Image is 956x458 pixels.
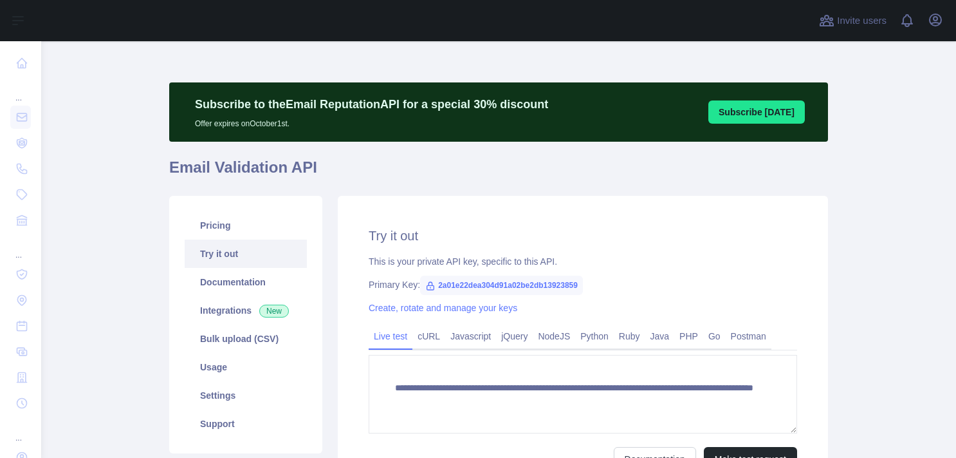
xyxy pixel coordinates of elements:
[10,77,31,103] div: ...
[816,10,889,31] button: Invite users
[674,326,703,347] a: PHP
[703,326,726,347] a: Go
[185,211,307,240] a: Pricing
[369,227,797,245] h2: Try it out
[726,326,771,347] a: Postman
[185,353,307,381] a: Usage
[169,157,828,188] h1: Email Validation API
[185,381,307,410] a: Settings
[420,276,583,295] span: 2a01e22dea304d91a02be2db13923859
[445,326,496,347] a: Javascript
[185,296,307,325] a: Integrations New
[195,95,548,113] p: Subscribe to the Email Reputation API for a special 30 % discount
[185,240,307,268] a: Try it out
[185,268,307,296] a: Documentation
[837,14,887,28] span: Invite users
[369,278,797,291] div: Primary Key:
[645,326,675,347] a: Java
[496,326,533,347] a: jQuery
[185,410,307,438] a: Support
[575,326,614,347] a: Python
[259,305,289,318] span: New
[10,417,31,443] div: ...
[614,326,645,347] a: Ruby
[185,325,307,353] a: Bulk upload (CSV)
[369,255,797,268] div: This is your private API key, specific to this API.
[412,326,445,347] a: cURL
[708,100,805,124] button: Subscribe [DATE]
[10,234,31,260] div: ...
[369,303,517,313] a: Create, rotate and manage your keys
[369,326,412,347] a: Live test
[533,326,575,347] a: NodeJS
[195,113,548,129] p: Offer expires on October 1st.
